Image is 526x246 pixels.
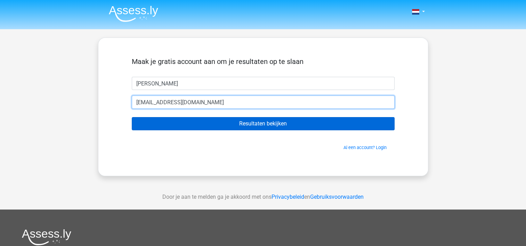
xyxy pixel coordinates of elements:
input: Voornaam [132,77,395,90]
img: Assessly [109,6,158,22]
input: Email [132,96,395,109]
h5: Maak je gratis account aan om je resultaten op te slaan [132,57,395,66]
input: Resultaten bekijken [132,117,395,130]
img: Assessly logo [22,229,71,245]
a: Al een account? Login [343,145,387,150]
a: Privacybeleid [272,194,304,200]
a: Gebruiksvoorwaarden [310,194,364,200]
